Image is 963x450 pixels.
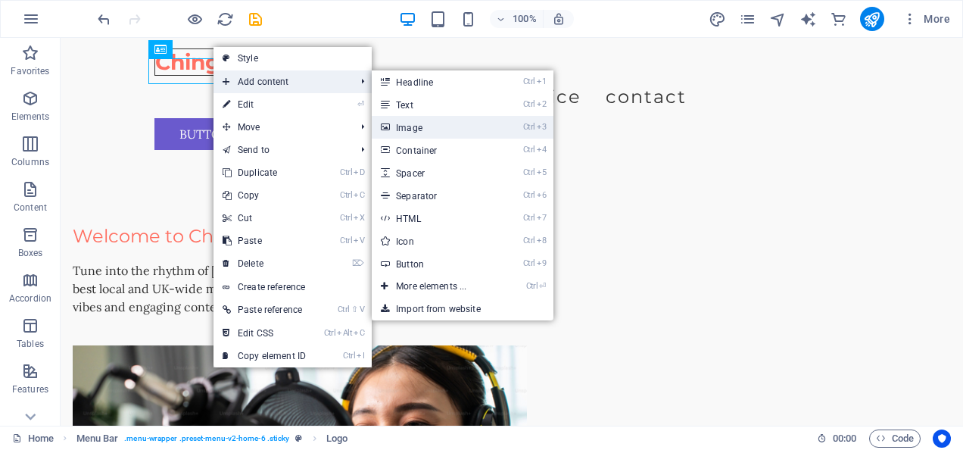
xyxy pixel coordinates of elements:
[357,99,364,109] i: ⏎
[552,12,566,26] i: On resize automatically adjust zoom level to fit chosen device.
[739,10,757,28] button: pages
[523,145,535,155] i: Ctrl
[95,11,113,28] i: Undo: change_border_style (Ctrl+Z)
[537,77,547,86] i: 1
[523,99,535,109] i: Ctrl
[833,430,856,448] span: 00 00
[354,167,364,177] i: D
[326,430,347,448] span: Click to select. Double-click to edit
[12,430,54,448] a: Click to cancel selection. Double-click to open Pages
[523,167,535,177] i: Ctrl
[490,10,544,28] button: 100%
[9,292,51,305] p: Accordion
[830,11,847,28] i: Commerce
[14,202,47,214] p: Content
[185,10,204,28] button: Click here to leave preview mode and continue editing
[340,213,352,223] i: Ctrl
[523,236,535,245] i: Ctrl
[537,213,547,223] i: 7
[213,322,315,345] a: CtrlAltCEdit CSS
[869,430,921,448] button: Code
[799,10,818,28] button: text_generator
[372,116,497,139] a: Ctrl3Image
[537,236,547,245] i: 8
[896,7,956,31] button: More
[372,161,497,184] a: Ctrl5Spacer
[523,213,535,223] i: Ctrl
[523,258,535,268] i: Ctrl
[709,10,727,28] button: design
[216,10,234,28] button: reload
[213,298,315,321] a: Ctrl⇧VPaste reference
[76,430,119,448] span: Click to select. Double-click to edit
[354,213,364,223] i: X
[769,10,787,28] button: navigator
[357,351,364,361] i: I
[537,145,547,155] i: 4
[213,345,315,367] a: CtrlICopy element ID
[354,328,364,338] i: C
[340,190,352,200] i: Ctrl
[372,207,497,230] a: Ctrl7HTML
[213,230,315,252] a: CtrlVPaste
[340,236,352,245] i: Ctrl
[372,298,553,320] a: Import from website
[340,167,352,177] i: Ctrl
[372,230,497,252] a: Ctrl8Icon
[526,281,538,291] i: Ctrl
[338,305,350,314] i: Ctrl
[12,383,48,395] p: Features
[124,430,289,448] span: . menu-wrapper .preset-menu-v2-home-6 .sticky
[537,122,547,132] i: 3
[860,7,884,31] button: publish
[523,122,535,132] i: Ctrl
[843,433,846,444] span: :
[863,11,880,28] i: Publish
[372,275,497,298] a: Ctrl⏎More elements ...
[213,276,372,298] a: Create reference
[876,430,914,448] span: Code
[537,258,547,268] i: 9
[360,305,364,314] i: V
[18,247,43,259] p: Boxes
[539,281,546,291] i: ⏎
[799,11,817,28] i: AI Writer
[352,258,364,268] i: ⌦
[351,305,358,314] i: ⇧
[213,70,349,93] span: Add content
[537,99,547,109] i: 2
[324,328,336,338] i: Ctrl
[247,11,264,28] i: Save (Ctrl+S)
[337,328,352,338] i: Alt
[213,139,349,161] a: Send to
[769,11,787,28] i: Navigator
[537,167,547,177] i: 5
[213,184,315,207] a: CtrlCCopy
[523,77,535,86] i: Ctrl
[213,161,315,184] a: CtrlDDuplicate
[933,430,951,448] button: Usercentrics
[76,430,347,448] nav: breadcrumb
[213,116,349,139] span: Move
[17,338,44,350] p: Tables
[830,10,848,28] button: commerce
[372,70,497,93] a: Ctrl1Headline
[11,65,49,77] p: Favorites
[11,156,49,168] p: Columns
[902,11,950,27] span: More
[372,93,497,116] a: Ctrl2Text
[513,10,537,28] h6: 100%
[523,190,535,200] i: Ctrl
[372,252,497,275] a: Ctrl9Button
[372,184,497,207] a: Ctrl6Separator
[213,47,372,70] a: Style
[739,11,756,28] i: Pages (Ctrl+Alt+S)
[213,93,315,116] a: ⏎Edit
[537,190,547,200] i: 6
[217,11,234,28] i: Reload page
[246,10,264,28] button: save
[213,207,315,230] a: CtrlXCut
[709,11,726,28] i: Design (Ctrl+Alt+Y)
[372,139,497,161] a: Ctrl4Container
[95,10,113,28] button: undo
